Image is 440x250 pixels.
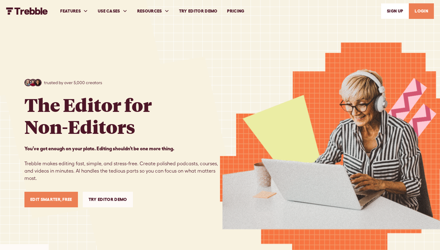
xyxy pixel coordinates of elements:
a: Edit Smarter, Free [24,192,78,207]
div: USE CASES [93,1,132,22]
a: LOGIN [409,3,434,19]
a: SIGn UP [381,3,409,19]
div: FEATURES [60,8,81,14]
div: USE CASES [98,8,120,14]
a: home [6,7,48,15]
a: Try Editor Demo [83,192,133,207]
a: PRICING [222,1,249,22]
div: FEATURES [55,1,93,22]
a: Try Editor Demo [174,1,222,22]
img: Trebble FM Logo [6,7,48,15]
div: RESOURCES [137,8,162,14]
strong: You’ve got enough on your plate. Editing shouldn’t be one more thing. ‍ [24,146,174,151]
div: RESOURCES [132,1,174,22]
p: trusted by over 5,000 creators [44,80,102,86]
h1: The Editor for Non-Editors [24,94,152,137]
p: Trebble makes editing fast, simple, and stress-free. Create polished podcasts, courses, and video... [24,145,220,182]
